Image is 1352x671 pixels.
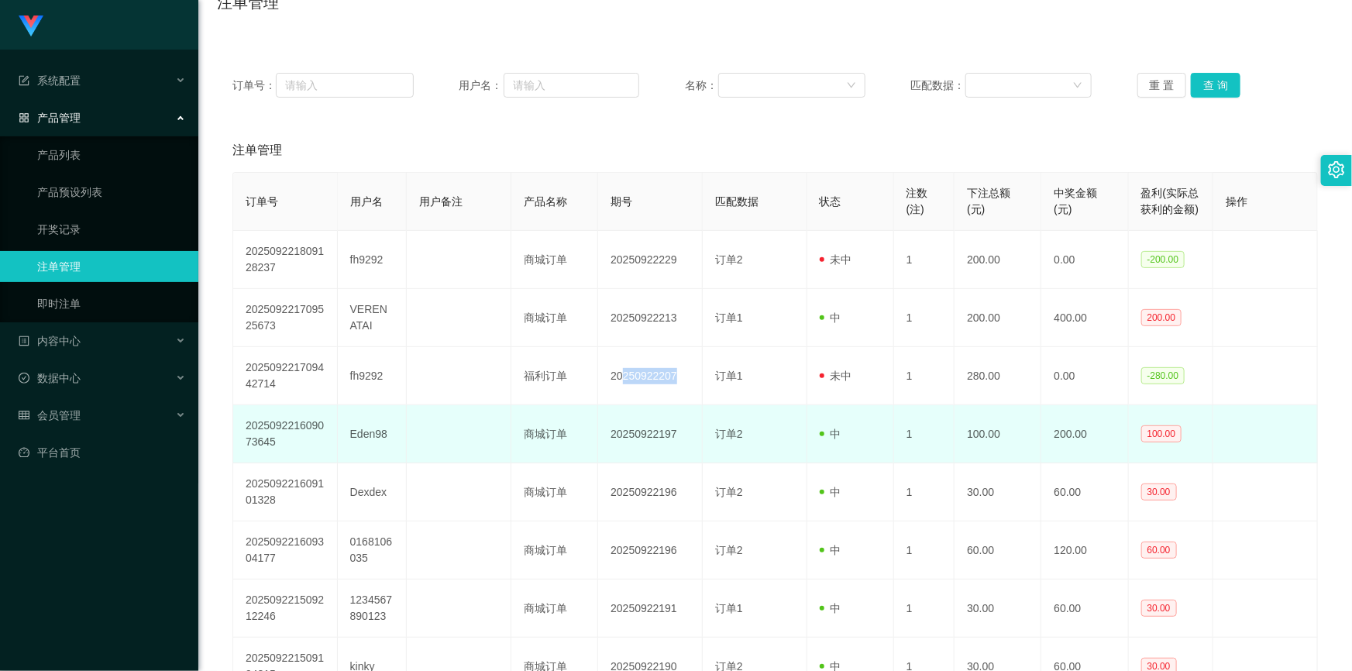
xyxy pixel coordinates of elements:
button: 重 置 [1137,73,1187,98]
span: 订单2 [715,253,743,266]
td: 200.00 [955,289,1041,347]
a: 即时注单 [37,288,186,319]
td: 1 [894,231,955,289]
span: 未中 [820,253,852,266]
span: 中 [820,428,841,440]
td: 200.00 [955,231,1041,289]
span: 订单号 [246,195,278,208]
i: 图标: profile [19,335,29,346]
i: 图标: check-circle-o [19,373,29,384]
span: 注单管理 [232,141,282,160]
td: 100.00 [955,405,1041,463]
td: 20250922197 [598,405,703,463]
a: 图标: dashboard平台首页 [19,437,186,468]
a: 产品预设列表 [37,177,186,208]
td: 1234567890123 [338,580,408,638]
td: fh9292 [338,347,408,405]
td: 202509221609304177 [233,521,338,580]
td: 1 [894,521,955,580]
span: 注数(注) [906,187,928,215]
a: 产品列表 [37,139,186,170]
span: 操作 [1226,195,1247,208]
td: 0.00 [1041,231,1128,289]
span: 产品管理 [19,112,81,124]
span: 中 [820,311,841,324]
td: 商城订单 [511,289,598,347]
td: 200.00 [1041,405,1128,463]
span: -280.00 [1141,367,1185,384]
td: 400.00 [1041,289,1128,347]
td: 1 [894,580,955,638]
span: 订单2 [715,486,743,498]
input: 请输入 [504,73,640,98]
span: 用户名 [350,195,383,208]
span: 30.00 [1141,600,1177,617]
span: 盈利(实际总获利的金额) [1141,187,1199,215]
span: 中 [820,602,841,614]
td: 1 [894,405,955,463]
span: 中 [820,544,841,556]
i: 图标: form [19,75,29,86]
td: Eden98 [338,405,408,463]
td: 20250922196 [598,521,703,580]
span: 系统配置 [19,74,81,87]
span: 期号 [611,195,632,208]
td: 1 [894,347,955,405]
span: 100.00 [1141,425,1182,442]
td: 商城订单 [511,580,598,638]
button: 查 询 [1191,73,1240,98]
td: 商城订单 [511,231,598,289]
span: -200.00 [1141,251,1185,268]
td: 福利订单 [511,347,598,405]
span: 中 [820,486,841,498]
span: 订单1 [715,602,743,614]
i: 图标: setting [1328,161,1345,178]
td: 60.00 [1041,580,1128,638]
span: 订单2 [715,428,743,440]
img: logo.9652507e.png [19,15,43,37]
td: 商城订单 [511,521,598,580]
td: 20250922213 [598,289,703,347]
input: 请输入 [276,73,413,98]
td: 20250922196 [598,463,703,521]
td: 商城订单 [511,463,598,521]
td: 20250922207 [598,347,703,405]
span: 订单1 [715,370,743,382]
td: 202509221509212246 [233,580,338,638]
span: 下注总额(元) [967,187,1010,215]
span: 名称： [685,77,718,94]
td: 30.00 [955,463,1041,521]
span: 状态 [820,195,841,208]
td: 1 [894,289,955,347]
td: 120.00 [1041,521,1128,580]
span: 订单2 [715,544,743,556]
td: 30.00 [955,580,1041,638]
td: 60.00 [955,521,1041,580]
td: 280.00 [955,347,1041,405]
td: 20250922191 [598,580,703,638]
a: 开奖记录 [37,214,186,245]
td: 202509221709525673 [233,289,338,347]
td: 202509221709442714 [233,347,338,405]
td: Dexdex [338,463,408,521]
a: 注单管理 [37,251,186,282]
span: 用户备注 [419,195,463,208]
span: 用户名： [459,77,504,94]
td: VERENATAI [338,289,408,347]
span: 会员管理 [19,409,81,422]
span: 中奖金额(元) [1054,187,1097,215]
td: fh9292 [338,231,408,289]
span: 订单1 [715,311,743,324]
span: 200.00 [1141,309,1182,326]
span: 内容中心 [19,335,81,347]
i: 图标: down [1073,81,1082,91]
td: 0.00 [1041,347,1128,405]
td: 1 [894,463,955,521]
td: 202509221609073645 [233,405,338,463]
td: 60.00 [1041,463,1128,521]
span: 未中 [820,370,852,382]
i: 图标: appstore-o [19,112,29,123]
span: 匹配数据： [911,77,965,94]
td: 202509221809128237 [233,231,338,289]
span: 产品名称 [524,195,567,208]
